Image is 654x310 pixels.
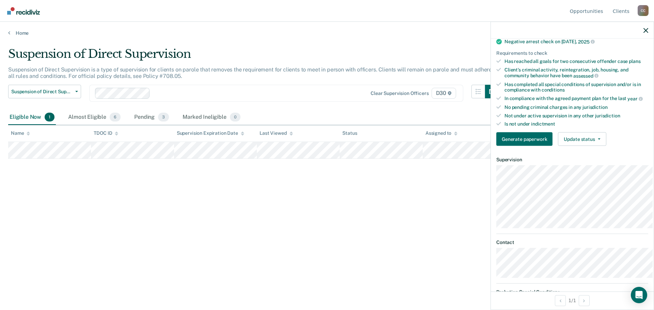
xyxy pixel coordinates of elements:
[627,96,642,101] span: year
[158,113,169,121] span: 3
[504,59,648,64] div: Has reached all goals for two consecutive offender case
[11,130,30,136] div: Name
[8,66,498,79] p: Suspension of Direct Supervision is a type of supervision for clients on parole that removes the ...
[177,130,244,136] div: Supervision Expiration Date
[531,121,555,127] span: indictment
[504,104,648,110] div: No pending criminal charges in any
[504,121,648,127] div: Is not under
[582,104,607,110] span: jurisdiction
[631,287,647,303] div: Open Intercom Messenger
[45,113,54,121] span: 1
[558,132,606,146] button: Update status
[110,113,121,121] span: 6
[181,110,242,125] div: Marked Ineligible
[432,88,456,99] span: D30
[573,73,598,78] span: assessed
[11,89,73,95] span: Suspension of Direct Supervision
[638,5,649,16] button: Profile dropdown button
[8,30,646,36] a: Home
[8,110,56,125] div: Eligible Now
[491,291,654,309] div: 1 / 1
[496,240,648,245] dt: Contact
[504,67,648,79] div: Client’s criminal activity, reintegration, job, housing, and community behavior have been
[8,47,499,66] div: Suspension of Direct Supervision
[230,113,240,121] span: 0
[595,113,620,118] span: jurisdiction
[504,113,648,118] div: Not under active supervision in any other
[133,110,170,125] div: Pending
[578,39,594,44] span: 2025
[638,5,649,16] div: C C
[496,289,648,295] dt: Probation Special Conditions
[579,295,590,306] button: Next Opportunity
[504,39,648,45] div: Negative arrest check on [DATE],
[555,295,566,306] button: Previous Opportunity
[496,50,648,56] div: Requirements to check
[94,130,118,136] div: TDOC ID
[7,7,40,15] img: Recidiviz
[67,110,122,125] div: Almost Eligible
[504,81,648,93] div: Has completed all special conditions of supervision and/or is in compliance with
[496,132,555,146] a: Navigate to form link
[496,157,648,163] dt: Supervision
[629,59,640,64] span: plans
[542,87,565,93] span: conditions
[496,132,552,146] button: Generate paperwork
[260,130,293,136] div: Last Viewed
[504,96,648,102] div: In compliance with the agreed payment plan for the last
[371,91,429,96] div: Clear supervision officers
[425,130,457,136] div: Assigned to
[342,130,357,136] div: Status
